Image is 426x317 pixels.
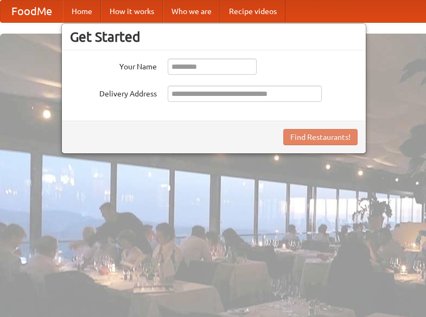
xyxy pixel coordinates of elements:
[70,86,157,99] label: Delivery Address
[283,129,358,145] button: Find Restaurants!
[63,1,101,22] a: Home
[70,29,358,45] h3: Get Started
[101,1,163,22] a: How it works
[163,1,220,22] a: Who we are
[1,1,63,22] a: FoodMe
[220,1,285,22] a: Recipe videos
[70,59,157,72] label: Your Name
